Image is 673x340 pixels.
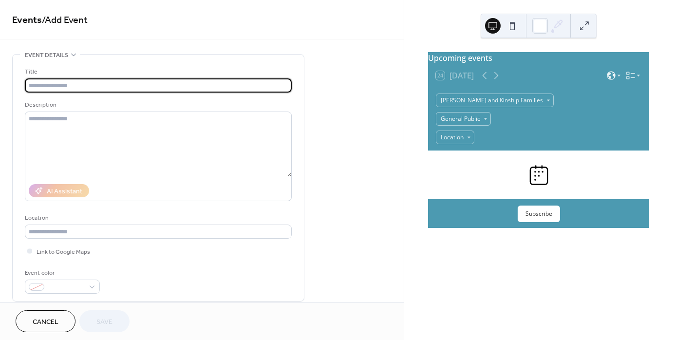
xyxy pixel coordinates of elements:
span: / Add Event [42,11,88,30]
a: Events [12,11,42,30]
div: Upcoming events [428,52,649,64]
div: Location [25,213,290,223]
span: Cancel [33,317,58,327]
span: Event details [25,50,68,60]
div: Title [25,67,290,77]
div: Event color [25,268,98,278]
div: Description [25,100,290,110]
span: Link to Google Maps [37,247,90,257]
button: Cancel [16,310,75,332]
button: Subscribe [518,206,560,222]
